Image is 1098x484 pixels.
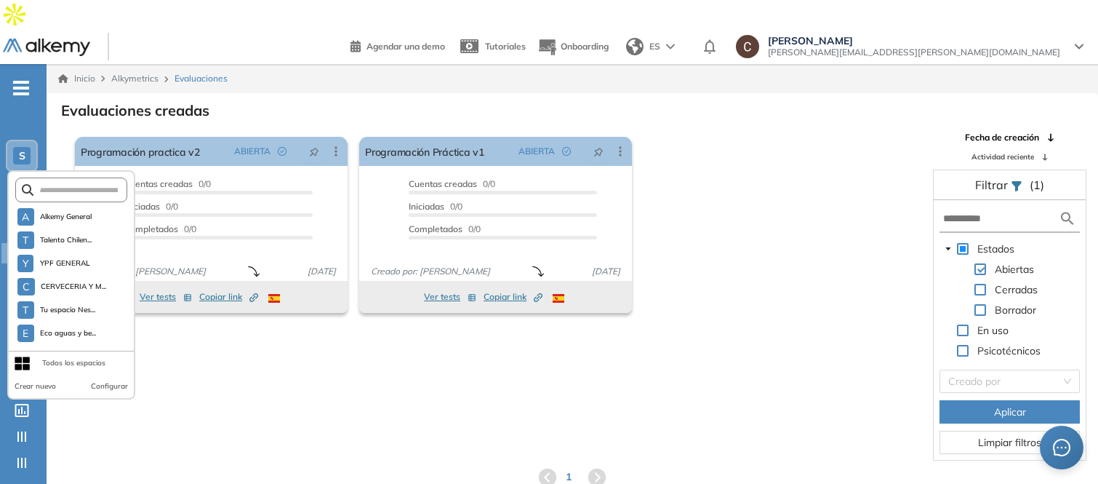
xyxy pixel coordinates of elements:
[994,404,1026,420] span: Aplicar
[409,178,495,189] span: 0/0
[457,28,526,66] a: Tutoriales
[409,201,444,212] span: Iniciadas
[40,211,92,223] span: Alkemy General
[484,288,542,306] button: Copiar link
[124,223,178,234] span: Completados
[199,288,258,306] button: Copiar link
[649,40,660,53] span: ES
[40,304,96,316] span: Tu espacio Nes...
[1059,210,1076,228] img: search icon
[409,201,462,212] span: 0/0
[977,324,1009,337] span: En uso
[974,240,1017,258] span: Estados
[582,140,614,163] button: pushpin
[971,151,1034,162] span: Actividad reciente
[666,44,675,49] img: arrow
[302,265,342,278] span: [DATE]
[22,211,29,223] span: A
[518,145,555,158] span: ABIERTA
[992,301,1039,319] span: Borrador
[298,140,330,163] button: pushpin
[39,258,91,269] span: YPF GENERAL
[13,87,29,90] i: -
[365,137,484,166] a: Programación Práctica v1
[586,265,626,278] span: [DATE]
[124,223,196,234] span: 0/0
[365,265,496,278] span: Creado por: [PERSON_NAME]
[485,41,526,52] span: Tutoriales
[41,281,106,293] span: CERVECERIA Y M...
[124,178,211,189] span: 0/0
[995,263,1034,276] span: Abiertas
[768,47,1060,58] span: [PERSON_NAME][EMAIL_ADDRESS][PERSON_NAME][DOMAIN_NAME]
[977,242,1014,255] span: Estados
[350,36,445,54] a: Agendar una demo
[409,178,477,189] span: Cuentas creadas
[366,41,445,52] span: Agendar una demo
[1030,176,1044,194] span: (1)
[234,145,271,158] span: ABIERTA
[974,322,1011,339] span: En uso
[42,357,105,369] div: Todos los espacios
[562,147,571,156] span: check-circle
[199,290,258,304] span: Copiar link
[561,41,609,52] span: Onboarding
[124,178,193,189] span: Cuentas creadas
[992,261,1037,278] span: Abiertas
[15,381,56,392] button: Crear nuevo
[939,400,1080,424] button: Aplicar
[978,435,1041,451] span: Limpiar filtros
[965,131,1039,144] span: Fecha de creación
[995,304,1036,317] span: Borrador
[81,137,200,166] a: Programación practica v2
[992,281,1041,298] span: Cerradas
[3,39,90,57] img: Logo
[553,294,564,303] img: ESP
[409,223,481,234] span: 0/0
[111,73,159,84] span: Alkymetrics
[175,72,228,85] span: Evaluaciones
[593,146,604,157] span: pushpin
[1053,439,1070,456] span: message
[23,304,28,316] span: T
[23,281,30,293] span: C
[23,234,28,246] span: T
[309,146,319,157] span: pushpin
[268,294,280,303] img: ESP
[19,150,25,162] span: S
[537,31,609,63] button: Onboarding
[484,290,542,304] span: Copiar link
[945,245,952,253] span: caret-down
[140,288,192,306] button: Ver tests
[626,38,644,55] img: world
[61,102,209,119] h3: Evaluaciones creadas
[23,258,28,269] span: Y
[975,178,1011,192] span: Filtrar
[81,265,212,278] span: Creado por: [PERSON_NAME]
[768,35,1060,47] span: [PERSON_NAME]
[58,72,95,85] a: Inicio
[23,328,28,339] span: E
[424,288,476,306] button: Ver tests
[278,147,286,156] span: check-circle
[409,223,462,234] span: Completados
[124,201,160,212] span: Iniciadas
[40,328,97,339] span: Eco aguas y be...
[40,234,92,246] span: Talento Chilen...
[974,342,1043,360] span: Psicotécnicos
[939,431,1080,454] button: Limpiar filtros
[977,344,1041,357] span: Psicotécnicos
[124,201,178,212] span: 0/0
[995,283,1038,296] span: Cerradas
[91,381,128,392] button: Configurar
